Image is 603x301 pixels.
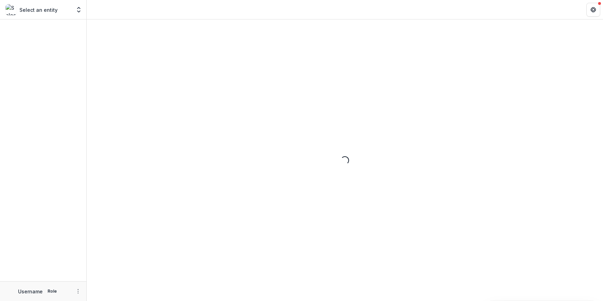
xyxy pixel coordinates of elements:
button: Open entity switcher [74,3,84,17]
img: Select an entity [6,4,17,15]
p: Select an entity [19,6,58,14]
button: Get Help [586,3,600,17]
button: More [74,287,82,295]
p: Role [45,288,59,294]
p: Username [18,288,43,295]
